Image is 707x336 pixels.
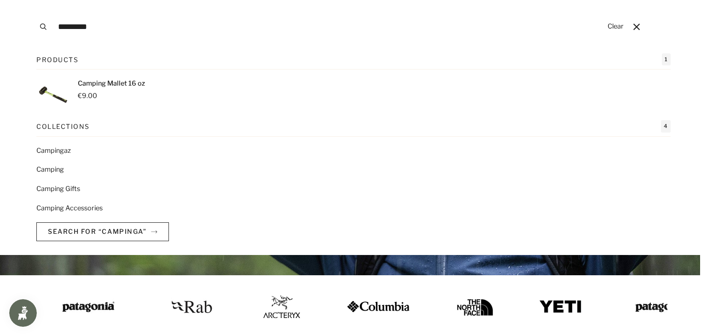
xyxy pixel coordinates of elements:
[36,79,671,111] a: Camping Mallet 16 oz €9.00
[36,122,90,131] p: Collections
[36,79,671,111] ul: Products
[36,79,69,111] img: Camping Mallet 16 oz
[9,299,37,327] iframe: Button to open loyalty program pop-up
[78,79,145,89] p: Camping Mallet 16 oz
[662,53,671,65] span: 1
[36,165,671,175] a: Camping
[78,92,97,100] span: €9.00
[48,227,146,235] span: Search for “campinga”
[36,55,78,64] p: Products
[36,184,671,194] a: Camping Gifts
[36,53,671,255] div: Search for “campinga”
[661,120,671,132] span: 4
[36,146,671,214] ul: Collections
[36,146,671,156] a: Campingaz
[36,203,671,214] a: Camping Accessories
